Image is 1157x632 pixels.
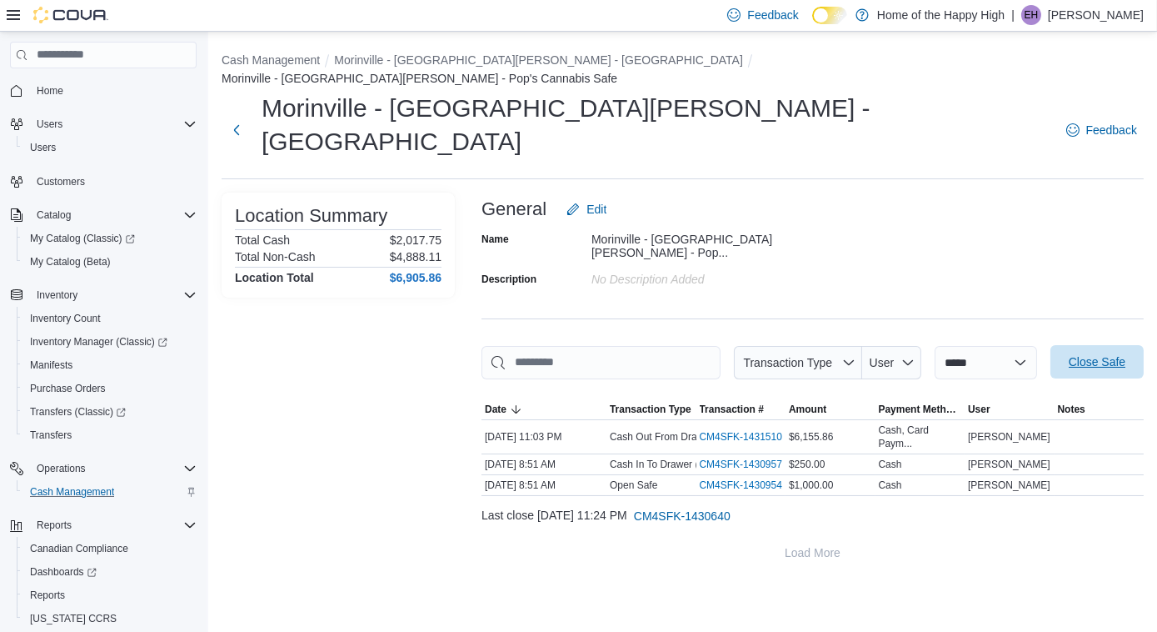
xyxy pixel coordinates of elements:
[23,138,197,158] span: Users
[789,458,825,471] span: $250.00
[1021,5,1041,25] div: Evelyn Horner
[222,53,320,67] button: Cash Management
[627,499,737,533] button: CM4SFK-1430640
[390,271,441,284] h4: $6,905.86
[23,252,117,272] a: My Catalog (Beta)
[30,205,197,225] span: Catalog
[30,171,197,192] span: Customers
[30,459,92,479] button: Operations
[1058,403,1085,416] span: Notes
[789,403,826,416] span: Amount
[23,228,197,248] span: My Catalog (Classic)
[30,312,101,325] span: Inventory Count
[696,399,786,419] button: Transaction #
[23,379,112,399] a: Purchase Orders
[235,206,387,226] h3: Location Summary
[30,542,128,555] span: Canadian Compliance
[222,52,1144,88] nav: An example of EuiBreadcrumbs
[17,227,203,250] a: My Catalog (Classic)
[481,346,721,379] input: This is a search bar. As you type, the results lower in the page will automatically filter.
[1011,5,1015,25] p: |
[23,402,197,422] span: Transfers (Classic)
[1050,345,1144,379] button: Close Safe
[23,355,79,375] a: Manifests
[606,399,696,419] button: Transaction Type
[785,399,875,419] button: Amount
[1055,399,1145,419] button: Notes
[785,544,840,561] span: Load More
[17,330,203,354] a: Inventory Manager (Classic)
[23,562,197,582] span: Dashboards
[390,233,441,247] p: $2,017.75
[481,454,606,474] div: [DATE] 8:51 AM
[3,514,203,537] button: Reports
[610,479,657,492] p: Open Safe
[17,560,203,584] a: Dashboards
[30,515,78,535] button: Reports
[968,458,1050,471] span: [PERSON_NAME]
[968,430,1050,444] span: [PERSON_NAME]
[3,203,203,227] button: Catalog
[481,499,1144,533] div: Last close [DATE] 11:24 PM
[23,332,174,352] a: Inventory Manager (Classic)
[17,584,203,607] button: Reports
[3,457,203,480] button: Operations
[17,354,203,377] button: Manifests
[23,562,103,582] a: Dashboards
[700,458,795,471] a: CM4SFK-1430957External link
[30,285,197,305] span: Inventory
[23,379,197,399] span: Purchase Orders
[30,114,69,134] button: Users
[235,233,290,247] h6: Total Cash
[37,288,77,302] span: Inventory
[785,481,795,491] svg: External link
[37,519,72,532] span: Reports
[17,400,203,424] a: Transfers (Classic)
[17,136,203,159] button: Users
[235,271,314,284] h4: Location Total
[1048,5,1144,25] p: [PERSON_NAME]
[222,113,252,147] button: Next
[965,399,1055,419] button: User
[37,118,62,131] span: Users
[3,283,203,307] button: Inventory
[23,332,197,352] span: Inventory Manager (Classic)
[23,308,197,329] span: Inventory Count
[30,565,97,579] span: Dashboards
[334,53,743,67] button: Morinville - [GEOGRAPHIC_DATA][PERSON_NAME] - [GEOGRAPHIC_DATA]
[610,458,729,471] p: Cash In To Drawer (POS1)
[700,479,795,492] a: CM4SFK-1430954External link
[17,377,203,400] button: Purchase Orders
[879,403,962,416] span: Payment Methods
[481,427,606,447] div: [DATE] 11:03 PM
[3,113,203,136] button: Users
[30,80,197,101] span: Home
[30,429,72,442] span: Transfers
[30,172,92,192] a: Customers
[610,430,749,444] p: Cash Out From Drawer (POS1)
[390,250,441,263] p: $4,888.11
[877,5,1005,25] p: Home of the Happy High
[1060,113,1144,147] a: Feedback
[23,585,197,605] span: Reports
[23,585,72,605] a: Reports
[17,424,203,447] button: Transfers
[17,250,203,273] button: My Catalog (Beta)
[1025,5,1039,25] span: EH
[700,430,795,444] a: CM4SFK-1431510External link
[37,208,71,222] span: Catalog
[23,482,121,502] a: Cash Management
[481,536,1144,569] button: Load More
[23,539,197,559] span: Canadian Compliance
[743,356,832,369] span: Transaction Type
[481,233,509,246] label: Name
[1086,122,1137,138] span: Feedback
[700,403,764,416] span: Transaction #
[481,199,546,219] h3: General
[30,141,56,154] span: Users
[812,24,813,25] span: Dark Mode
[30,232,135,245] span: My Catalog (Classic)
[23,308,107,329] a: Inventory Count
[610,403,691,416] span: Transaction Type
[875,399,965,419] button: Payment Methods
